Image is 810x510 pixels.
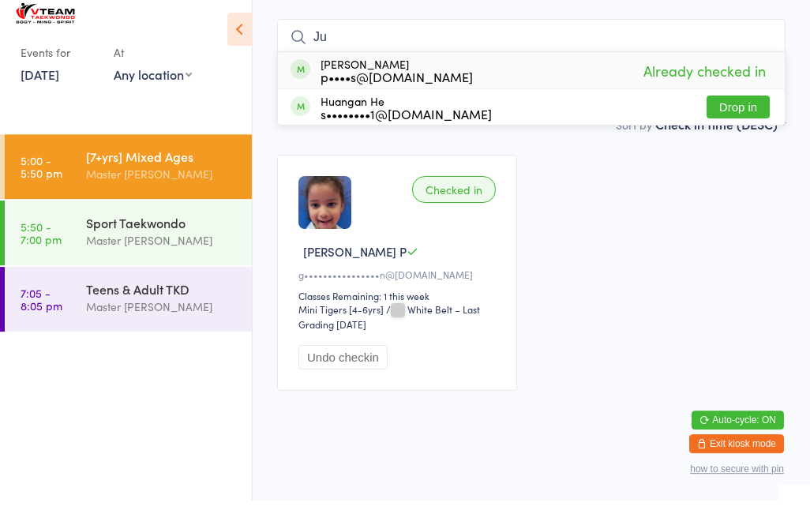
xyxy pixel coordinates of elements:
[21,49,98,75] div: Events for
[690,473,784,484] button: how to secure with pin
[321,67,473,92] div: [PERSON_NAME]
[21,296,62,321] time: 7:05 - 8:05 pm
[303,253,407,269] span: [PERSON_NAME] P
[86,174,238,193] div: Master [PERSON_NAME]
[5,276,252,341] a: 7:05 -8:05 pmTeens & Adult TKDMaster [PERSON_NAME]
[114,49,192,75] div: At
[86,241,238,259] div: Master [PERSON_NAME]
[707,105,770,128] button: Drop in
[321,80,473,92] div: p••••s@[DOMAIN_NAME]
[277,28,786,65] input: Search
[298,312,384,325] div: Mini Tigers [4-6yrs]
[5,210,252,275] a: 5:50 -7:00 pmSport TaekwondoMaster [PERSON_NAME]
[321,104,492,129] div: Huangan He
[86,223,238,241] div: Sport Taekwondo
[86,157,238,174] div: [7+yrs] Mixed Ages
[298,186,351,238] img: image1754710856.png
[86,307,238,325] div: Master [PERSON_NAME]
[689,444,784,463] button: Exit kiosk mode
[639,66,770,94] span: Already checked in
[21,75,59,92] a: [DATE]
[692,420,784,439] button: Auto-cycle: ON
[298,354,388,379] button: Undo checkin
[16,12,75,33] img: VTEAM Martial Arts
[114,75,192,92] div: Any location
[298,298,501,312] div: Classes Remaining: 1 this week
[21,230,62,255] time: 5:50 - 7:00 pm
[86,290,238,307] div: Teens & Adult TKD
[412,186,496,212] div: Checked in
[5,144,252,208] a: 5:00 -5:50 pm[7+yrs] Mixed AgesMaster [PERSON_NAME]
[321,117,492,129] div: s••••••••1@[DOMAIN_NAME]
[298,277,501,291] div: g••••••••••••••••n@[DOMAIN_NAME]
[21,163,62,189] time: 5:00 - 5:50 pm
